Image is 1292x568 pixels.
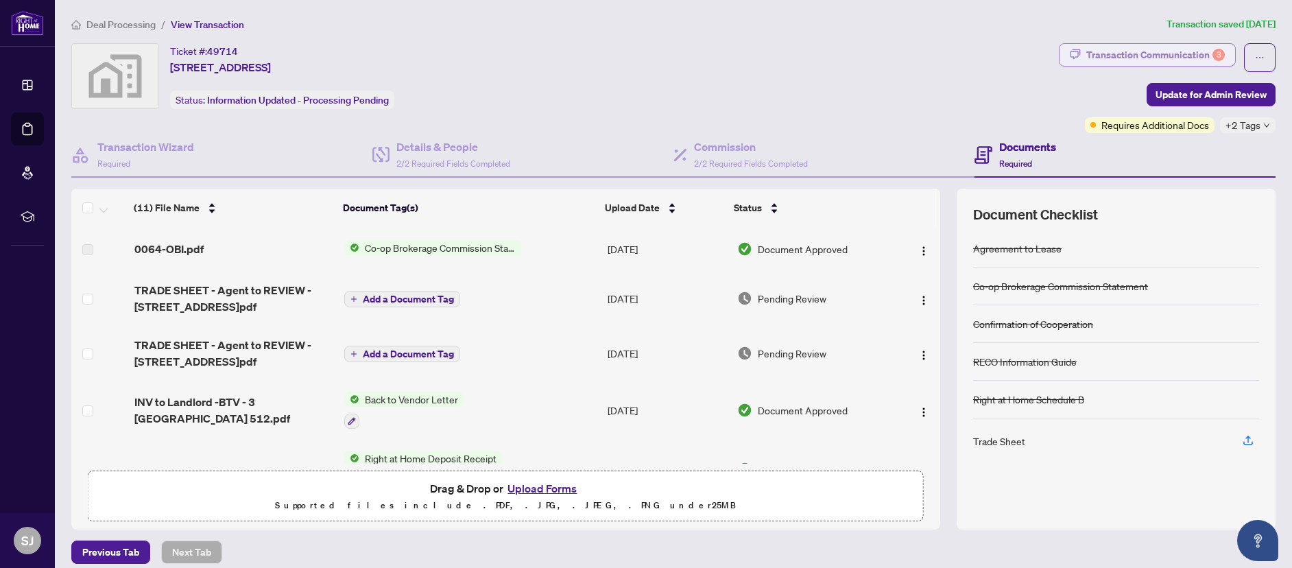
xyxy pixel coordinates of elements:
span: 2/2 Required Fields Completed [396,158,510,169]
img: Document Status [737,241,752,257]
td: [DATE] [602,381,732,440]
span: Status [734,200,762,215]
td: [DATE] [602,227,732,271]
span: 0064-OBI.pdf [134,241,204,257]
span: down [1263,122,1270,129]
span: Update for Admin Review [1156,84,1267,106]
button: Logo [913,238,935,260]
span: Document Approved [758,241,848,257]
span: plus [350,296,357,303]
button: Previous Tab [71,541,150,564]
h4: Details & People [396,139,510,155]
span: SJ [21,531,34,550]
div: Confirmation of Cooperation [973,316,1093,331]
td: [DATE] [602,271,732,326]
button: Add a Document Tag [344,290,460,308]
button: Logo [913,342,935,364]
span: Co-op Brokerage Commission Statement [359,240,522,255]
img: Status Icon [344,392,359,407]
button: Next Tab [161,541,222,564]
img: Document Status [737,462,752,477]
span: Add a Document Tag [363,294,454,304]
img: Status Icon [344,451,359,466]
span: TRADE SHEET - Agent to REVIEW - [STREET_ADDRESS]pdf [134,282,334,315]
td: [DATE] [602,440,732,499]
span: Add a Document Tag [363,349,454,359]
span: 2/2 Required Fields Completed [694,158,808,169]
img: logo [11,10,44,36]
div: Status: [170,91,394,109]
img: Logo [918,407,929,418]
span: Upload Date [605,200,660,215]
span: Drag & Drop orUpload FormsSupported files include .PDF, .JPG, .JPEG, .PNG under25MB [88,471,923,522]
span: plus [350,351,357,357]
span: INV to Landlord -BTV - 3 [GEOGRAPHIC_DATA] 512.pdf [134,394,334,427]
span: 49714 [207,45,238,58]
td: [DATE] [602,326,732,381]
span: Requires Additional Docs [1101,117,1209,132]
span: Information Updated - Processing Pending [207,94,389,106]
button: Status IconCo-op Brokerage Commission Statement [344,240,522,255]
span: View Transaction [171,19,244,31]
button: Add a Document Tag [344,345,460,363]
span: Back to Vendor Letter [359,392,464,407]
h4: Commission [694,139,808,155]
button: Transaction Communication3 [1059,43,1236,67]
span: Document Approved [758,462,848,477]
div: Right at Home Schedule B [973,392,1084,407]
article: Transaction saved [DATE] [1167,16,1276,32]
span: Required [97,158,130,169]
span: Right at Home Deposit Receipt [359,451,502,466]
button: Update for Admin Review [1147,83,1276,106]
h4: Documents [999,139,1056,155]
h4: Transaction Wizard [97,139,194,155]
img: Document Status [737,291,752,306]
img: Logo [918,295,929,306]
img: Document Status [737,346,752,361]
div: Transaction Communication [1086,44,1225,66]
div: RECO Information Guide [973,354,1077,369]
button: Logo [913,287,935,309]
span: Drag & Drop or [430,480,581,497]
button: Status IconRight at Home Deposit Receipt [344,451,502,488]
button: Logo [913,458,935,480]
div: Co-op Brokerage Commission Statement [973,279,1148,294]
th: Status [728,189,890,227]
span: Previous Tab [82,541,139,563]
span: [STREET_ADDRESS] [170,59,271,75]
span: Required [999,158,1032,169]
img: svg%3e [72,44,158,108]
span: (11) File Name [134,200,200,215]
span: home [71,20,81,29]
span: Document Approved [758,403,848,418]
div: 3 [1212,49,1225,61]
button: Add a Document Tag [344,346,460,362]
img: Status Icon [344,240,359,255]
div: Trade Sheet [973,434,1025,449]
div: Agreement to Lease [973,241,1062,256]
th: Document Tag(s) [337,189,599,227]
button: Status IconBack to Vendor Letter [344,392,464,429]
span: RAH deposit receipt.pdf [134,461,256,477]
button: Logo [913,399,935,421]
img: Logo [918,246,929,257]
p: Supported files include .PDF, .JPG, .JPEG, .PNG under 25 MB [97,497,915,514]
img: Logo [918,350,929,361]
li: / [161,16,165,32]
th: Upload Date [599,189,728,227]
span: Pending Review [758,346,826,361]
th: (11) File Name [128,189,337,227]
button: Open asap [1237,520,1278,561]
span: +2 Tags [1225,117,1260,133]
span: TRADE SHEET - Agent to REVIEW - [STREET_ADDRESS]pdf [134,337,334,370]
span: Pending Review [758,291,826,306]
button: Add a Document Tag [344,291,460,307]
div: Ticket #: [170,43,238,59]
img: Document Status [737,403,752,418]
span: ellipsis [1255,53,1265,62]
span: Deal Processing [86,19,156,31]
span: Document Checklist [973,205,1098,224]
button: Upload Forms [503,480,581,497]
